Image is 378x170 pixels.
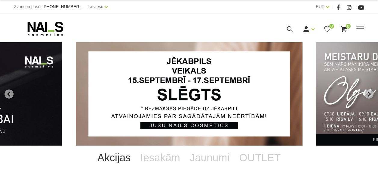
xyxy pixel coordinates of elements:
a: EUR [316,3,325,10]
span: 0 [329,24,334,29]
span: 0 [346,24,351,29]
div: Zvani un pasūti [14,3,80,11]
button: Go to last slide [5,90,14,99]
button: Next slide [364,90,373,99]
a: Akcijas [93,146,136,170]
a: 0 [340,25,348,33]
a: Jaunumi [185,146,234,170]
a: OUTLET [234,146,285,170]
span: | [83,3,85,11]
li: 1 of 14 [76,42,303,146]
a: [PHONE_NUMBER] [42,5,80,9]
a: Iesakām [136,146,185,170]
span: [PHONE_NUMBER] [42,4,80,9]
a: 0 [324,25,331,33]
a: Latviešu [88,3,103,10]
span: | [332,3,333,11]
